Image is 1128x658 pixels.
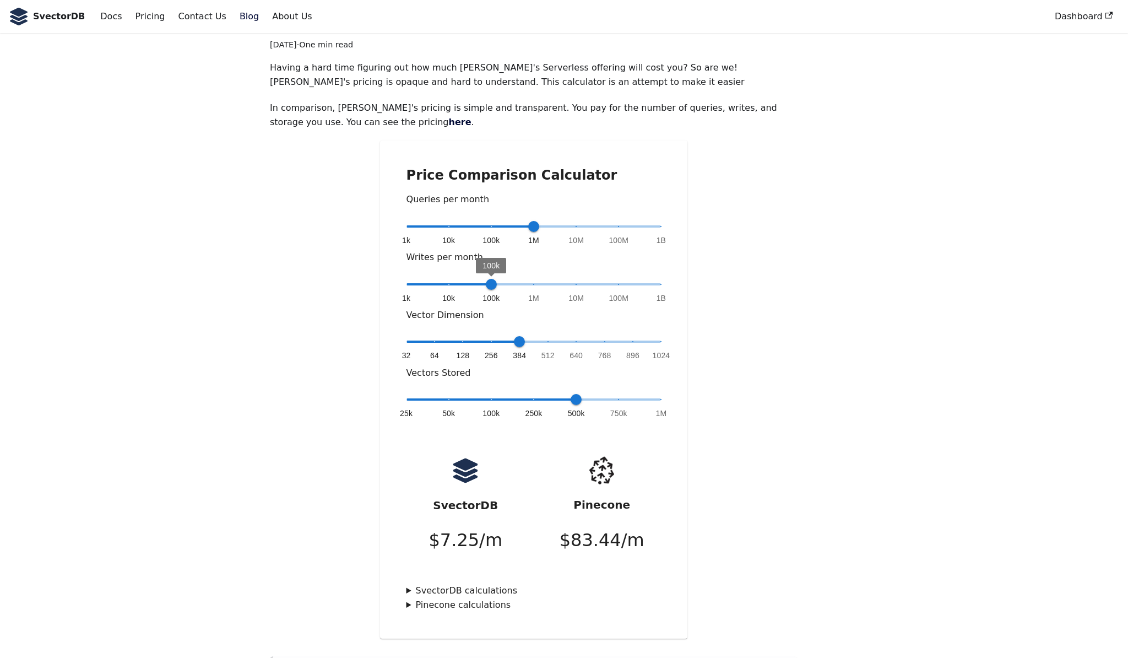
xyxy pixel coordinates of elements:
b: SvectorDB [33,9,85,24]
span: 100k [482,408,500,419]
a: Blog [233,7,265,26]
span: 500k [568,408,585,419]
div: · One min read [270,39,798,52]
span: 640 [570,350,583,361]
summary: SvectorDB calculations [406,584,661,598]
span: 10k [442,235,455,246]
a: Contact Us [171,7,232,26]
span: 250k [525,408,542,419]
span: 1B [657,293,666,304]
a: SvectorDB LogoSvectorDB [9,8,85,25]
a: About Us [265,7,318,26]
span: 100k [482,235,500,246]
p: In comparison, [PERSON_NAME]'s pricing is simple and transparent. You pay for the number of queri... [270,101,798,130]
span: 1024 [653,350,670,361]
img: logo.svg [452,457,479,484]
span: 32 [402,350,411,361]
img: SvectorDB Logo [9,8,29,25]
p: Having a hard time figuring out how much [PERSON_NAME]'s Serverless offering will cost you? So ar... [270,61,798,90]
span: 896 [626,350,639,361]
a: Docs [94,7,128,26]
p: $ 83.44 /m [560,526,644,555]
p: Queries per month [406,192,661,207]
time: [DATE] [270,40,297,49]
span: 768 [598,350,611,361]
strong: Pinecone [573,498,630,511]
span: 750k [610,408,627,419]
span: 100M [609,293,628,304]
span: 10M [568,235,584,246]
span: 1B [657,235,666,246]
h2: Price Comparison Calculator [406,167,661,184]
summary: Pinecone calculations [406,598,661,612]
span: 25k [400,408,413,419]
a: Dashboard [1048,7,1119,26]
span: 64 [430,350,439,361]
a: Pricing [129,7,172,26]
img: pinecone.png [581,450,622,491]
span: 1k [402,293,410,304]
span: 100k [482,261,500,269]
span: 10k [442,293,455,304]
span: 1M [528,235,539,246]
span: 50k [442,408,455,419]
p: Vector Dimension [406,308,661,322]
span: 100k [482,293,500,304]
span: 256 [485,350,498,361]
span: 1M [656,408,667,419]
span: 1M [528,293,539,304]
p: Vectors Stored [406,366,661,380]
span: 100M [609,235,628,246]
span: 384 [513,350,526,361]
span: 512 [541,350,555,361]
span: 128 [457,350,470,361]
p: $ 7.25 /m [429,526,502,555]
span: 1k [402,235,410,246]
p: Writes per month [406,250,661,265]
strong: SvectorDB [433,499,498,512]
span: 10M [568,293,584,304]
a: here [449,117,471,127]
